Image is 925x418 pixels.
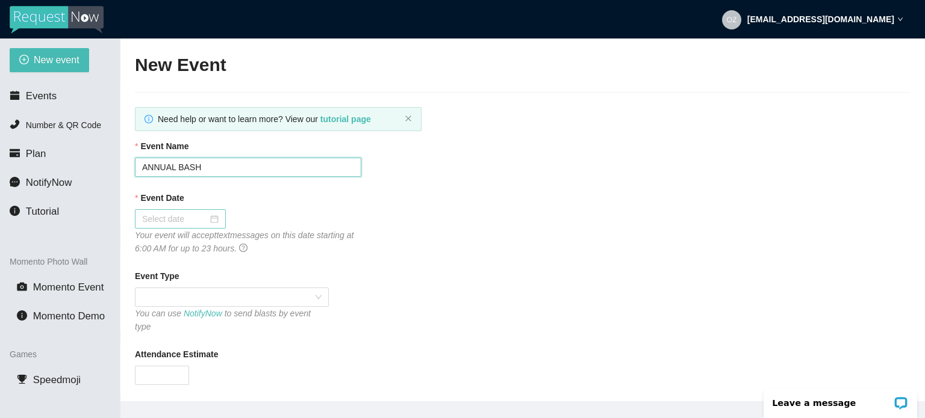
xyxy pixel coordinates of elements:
button: plus-circleNew event [10,48,89,72]
iframe: LiveChat chat widget [756,380,925,418]
span: trophy [17,374,27,384]
span: Increase Value [175,366,188,375]
span: close [405,115,412,122]
b: Event Date [140,191,184,204]
a: NotifyNow [184,309,222,318]
b: Event Type [135,269,179,283]
span: Momento Event [33,281,104,293]
div: You can use to send blasts by event type [135,307,329,333]
span: Plan [26,148,46,159]
span: Tutorial [26,206,59,217]
span: info-circle [145,115,153,123]
span: plus-circle [19,55,29,66]
span: down [897,16,903,22]
span: credit-card [10,148,20,158]
b: Event Name [140,140,188,153]
button: close [405,115,412,123]
span: Decrease Value [175,375,188,384]
span: Number & QR Code [26,120,101,130]
h2: New Event [135,53,911,78]
img: eb81c3e325521034c53f0fea99a4e9f7 [722,10,741,29]
span: Momento Demo [33,310,105,322]
span: camera [17,281,27,292]
input: Janet's and Mark's Wedding [135,158,361,177]
span: Events [26,90,57,102]
strong: [EMAIL_ADDRESS][DOMAIN_NAME] [747,14,894,24]
span: Need help or want to learn more? View our [158,114,371,124]
a: tutorial page [320,114,371,124]
span: question-circle [239,244,248,252]
span: Speedmoji [33,374,81,386]
span: down [179,377,186,384]
b: RequestNow Number [135,399,220,413]
span: calendar [10,90,20,100]
span: New event [34,52,79,67]
span: message [10,177,20,187]
img: RequestNow [10,6,104,34]
input: Select date [142,212,208,226]
span: info-circle [17,310,27,321]
span: info-circle [10,206,20,216]
span: up [179,367,186,375]
i: Your event will accept text messages on this date starting at 6:00 AM for up to 23 hours. [135,230,353,253]
span: NotifyNow [26,177,72,188]
span: phone [10,119,20,129]
b: Attendance Estimate [135,348,218,361]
